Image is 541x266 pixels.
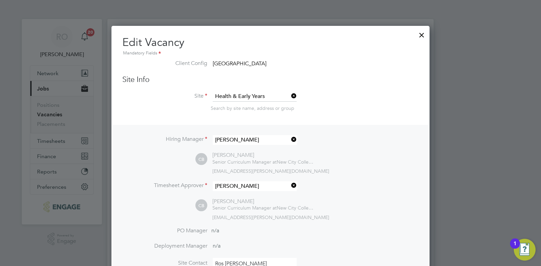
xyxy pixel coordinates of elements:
[213,60,266,67] span: [GEOGRAPHIC_DATA]
[211,105,294,111] span: Search by site name, address or group
[122,60,207,67] label: Client Config
[514,239,536,261] button: Open Resource Center, 1 new notification
[513,244,517,252] div: 1
[122,227,207,234] label: PO Manager
[212,205,314,211] div: New City College Limited
[122,50,419,57] div: Mandatory Fields
[212,168,329,174] span: [EMAIL_ADDRESS][PERSON_NAME][DOMAIN_NAME]
[213,243,221,249] span: n/a
[122,182,207,189] label: Timesheet Approver
[122,136,207,143] label: Hiring Manager
[211,227,219,234] span: n/a
[122,243,207,250] label: Deployment Manager
[195,200,207,212] span: CB
[212,205,277,211] span: Senior Curriculum Manager at
[122,93,207,100] label: Site
[122,35,419,57] h2: Edit Vacancy
[122,75,419,85] h3: Site Info
[212,152,314,159] div: [PERSON_NAME]
[212,214,329,220] span: [EMAIL_ADDRESS][PERSON_NAME][DOMAIN_NAME]
[212,159,314,165] div: New City College Limited
[213,181,297,191] input: Search for...
[212,159,277,165] span: Senior Curriculum Manager at
[212,198,314,205] div: [PERSON_NAME]
[213,92,297,102] input: Search for...
[213,135,297,145] input: Search for...
[195,153,207,165] span: CB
